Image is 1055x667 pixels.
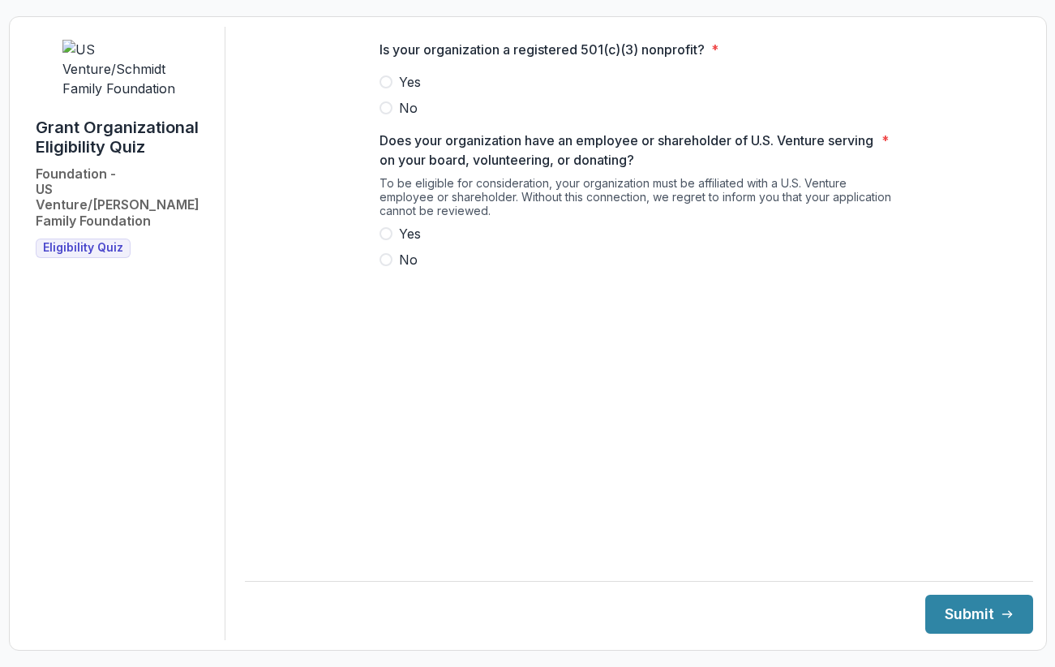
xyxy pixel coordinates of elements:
[399,250,418,269] span: No
[36,166,212,229] h2: Foundation - US Venture/[PERSON_NAME] Family Foundation
[62,40,184,98] img: US Venture/Schmidt Family Foundation
[399,72,421,92] span: Yes
[399,224,421,243] span: Yes
[36,118,212,157] h1: Grant Organizational Eligibility Quiz
[380,40,705,59] p: Is your organization a registered 501(c)(3) nonprofit?
[380,131,875,170] p: Does your organization have an employee or shareholder of U.S. Venture serving on your board, vol...
[399,98,418,118] span: No
[925,595,1033,634] button: Submit
[380,176,898,224] div: To be eligible for consideration, your organization must be affiliated with a U.S. Venture employ...
[43,241,123,255] span: Eligibility Quiz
